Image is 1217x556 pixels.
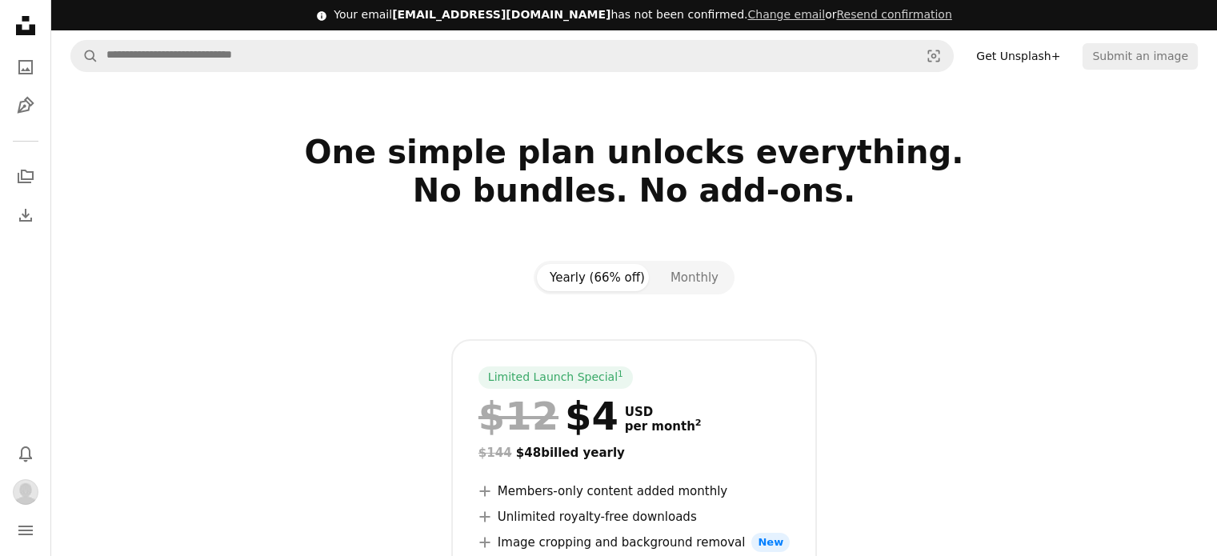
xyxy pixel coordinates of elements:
[392,8,611,21] span: [EMAIL_ADDRESS][DOMAIN_NAME]
[747,8,951,21] span: or
[334,7,952,23] div: Your email has not been confirmed.
[692,419,705,434] a: 2
[478,533,790,552] li: Image cropping and background removal
[658,264,731,291] button: Monthly
[747,8,825,21] a: Change email
[618,369,623,378] sup: 1
[615,370,627,386] a: 1
[537,264,658,291] button: Yearly (66% off)
[625,405,702,419] span: USD
[10,51,42,83] a: Photos
[10,514,42,546] button: Menu
[915,41,953,71] button: Visual search
[13,479,38,505] img: Avatar of user raghad HABBO
[10,10,42,45] a: Home — Unsplash
[10,161,42,193] a: Collections
[70,40,954,72] form: Find visuals sitewide
[478,443,790,462] div: $48 billed yearly
[625,419,702,434] span: per month
[478,446,512,460] span: $144
[10,476,42,508] button: Profile
[695,418,702,428] sup: 2
[478,507,790,526] li: Unlimited royalty-free downloads
[478,395,558,437] span: $12
[10,90,42,122] a: Illustrations
[10,438,42,470] button: Notifications
[71,41,98,71] button: Search Unsplash
[116,133,1153,248] h2: One simple plan unlocks everything. No bundles. No add-ons.
[478,482,790,501] li: Members-only content added monthly
[1083,43,1198,69] button: Submit an image
[478,366,633,389] div: Limited Launch Special
[10,199,42,231] a: Download History
[478,395,619,437] div: $4
[967,43,1070,69] a: Get Unsplash+
[751,533,790,552] span: New
[836,7,951,23] button: Resend confirmation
